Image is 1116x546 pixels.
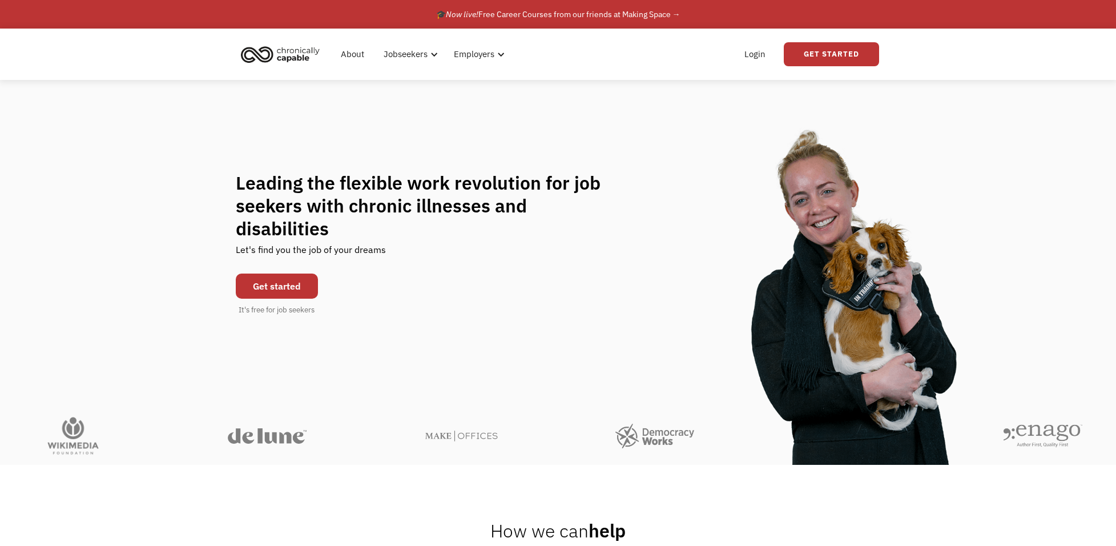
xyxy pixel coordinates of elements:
div: Jobseekers [384,47,428,61]
a: home [237,42,328,67]
em: Now live! [446,9,478,19]
div: Employers [447,36,508,73]
a: Get started [236,274,318,299]
div: 🎓 Free Career Courses from our friends at Making Space → [436,7,680,21]
h2: help [490,519,626,542]
a: Login [738,36,772,73]
h1: Leading the flexible work revolution for job seekers with chronic illnesses and disabilities [236,171,623,240]
div: Let's find you the job of your dreams [236,240,386,268]
img: Chronically Capable logo [237,42,323,67]
div: Jobseekers [377,36,441,73]
a: About [334,36,371,73]
a: Get Started [784,42,879,66]
div: It's free for job seekers [239,304,315,316]
span: How we can [490,519,589,543]
div: Employers [454,47,494,61]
